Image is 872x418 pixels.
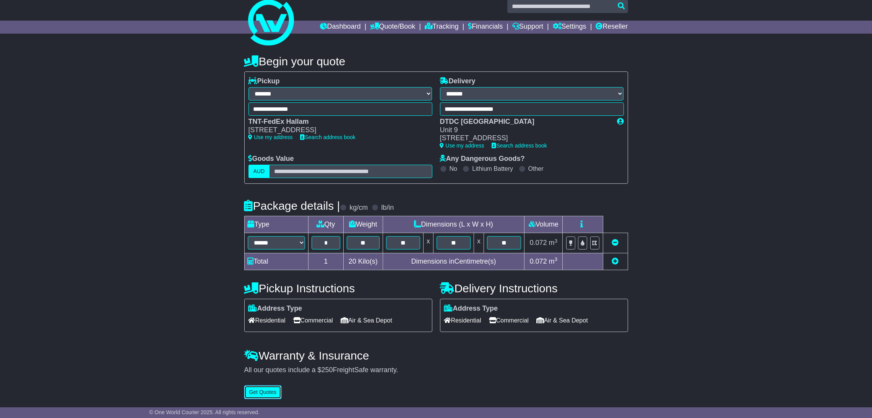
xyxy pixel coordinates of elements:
a: Financials [468,21,503,34]
a: Reseller [596,21,628,34]
span: Commercial [293,314,333,326]
a: Remove this item [612,239,619,246]
a: Dashboard [320,21,361,34]
a: Quote/Book [370,21,415,34]
label: Address Type [248,305,302,313]
sup: 3 [555,238,558,244]
label: Delivery [440,77,476,86]
td: x [474,233,484,253]
h4: Begin your quote [244,55,628,68]
div: Unit 9 [440,126,610,134]
h4: Pickup Instructions [244,282,432,295]
a: Support [512,21,543,34]
span: m [549,239,558,246]
a: Use my address [440,143,484,149]
a: Settings [553,21,586,34]
div: TNT-FedEx Hallam [248,118,425,126]
a: Search address book [300,134,356,140]
span: 0.072 [530,258,547,265]
span: 250 [322,366,333,374]
td: x [423,233,433,253]
td: Kilo(s) [344,253,383,270]
a: Tracking [425,21,458,34]
label: Other [528,165,544,172]
span: 0.072 [530,239,547,246]
a: Use my address [248,134,293,140]
td: Qty [308,216,344,233]
label: Lithium Battery [472,165,513,172]
div: All our quotes include a $ FreightSafe warranty. [244,366,628,374]
h4: Package details | [244,199,340,212]
div: [STREET_ADDRESS] [248,126,425,134]
span: © One World Courier 2025. All rights reserved. [149,409,260,415]
a: Add new item [612,258,619,265]
label: No [450,165,457,172]
td: 1 [308,253,344,270]
label: AUD [248,165,270,178]
h4: Delivery Instructions [440,282,628,295]
span: Residential [444,314,481,326]
span: Air & Sea Depot [341,314,392,326]
sup: 3 [555,256,558,262]
label: Address Type [444,305,498,313]
label: Pickup [248,77,280,86]
span: Residential [248,314,286,326]
td: Dimensions in Centimetre(s) [383,253,524,270]
div: DTDC [GEOGRAPHIC_DATA] [440,118,610,126]
h4: Warranty & Insurance [244,349,628,362]
span: m [549,258,558,265]
td: Weight [344,216,383,233]
td: Type [244,216,308,233]
span: Commercial [489,314,529,326]
label: kg/cm [349,204,368,212]
span: 20 [349,258,356,265]
span: Air & Sea Depot [536,314,588,326]
div: [STREET_ADDRESS] [440,134,610,143]
label: Goods Value [248,155,294,163]
td: Volume [524,216,563,233]
label: Any Dangerous Goods? [440,155,525,163]
button: Get Quotes [244,386,282,399]
a: Search address book [492,143,547,149]
label: lb/in [381,204,394,212]
td: Dimensions (L x W x H) [383,216,524,233]
td: Total [244,253,308,270]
